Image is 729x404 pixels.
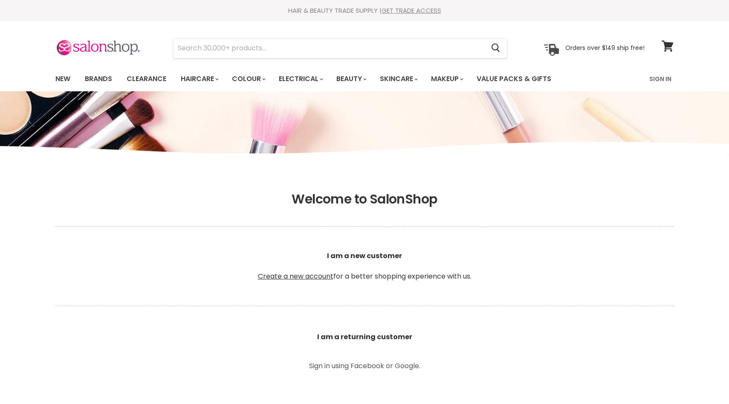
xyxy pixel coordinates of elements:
a: Beauty [330,70,372,88]
h1: Welcome to SalonShop [55,192,674,207]
iframe: Gorgias live chat messenger [686,364,720,395]
p: for a better shopping experience with us. [55,230,674,302]
button: Search [484,38,507,58]
input: Search [174,38,484,58]
a: Electrical [272,70,328,88]
a: GET TRADE ACCESS [382,6,441,15]
a: New [49,70,77,88]
p: Sign in using Facebook or Google. [269,363,460,369]
a: Create a new account [258,271,333,281]
a: Sign In [644,70,677,88]
div: HAIR & BEAUTY TRADE SUPPLY | [45,6,684,15]
a: Skincare [373,70,423,88]
b: I am a new customer [327,251,402,261]
a: Haircare [174,70,224,88]
ul: Main menu [49,67,601,91]
a: Clearance [120,70,173,88]
b: I am a returning customer [317,332,412,342]
a: Brands [78,70,119,88]
a: Colour [226,70,271,88]
a: Makeup [425,70,469,88]
p: Orders over $149 ship free! [565,44,645,52]
a: Value Packs & Gifts [470,70,558,88]
nav: Main [45,67,684,91]
form: Product [173,38,507,58]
